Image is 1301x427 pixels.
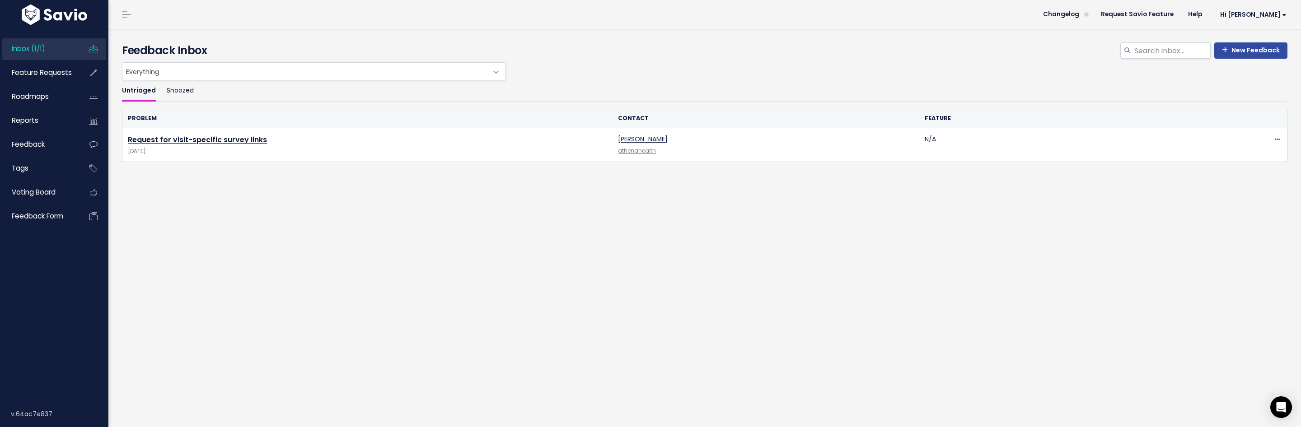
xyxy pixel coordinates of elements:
a: Hi [PERSON_NAME] [1209,8,1294,22]
span: Feature Requests [12,68,72,77]
a: athenahealth [618,147,656,154]
span: Roadmaps [12,92,49,101]
a: Inbox (1/1) [2,38,75,59]
h4: Feedback Inbox [122,42,1287,59]
th: Problem [122,109,613,128]
span: Everything [122,63,487,80]
th: Feature [919,109,1226,128]
a: Reports [2,110,75,131]
span: Inbox (1/1) [12,44,45,53]
a: Tags [2,158,75,179]
input: Search inbox... [1133,42,1211,59]
img: logo-white.9d6f32f41409.svg [19,5,89,25]
a: Request Savio Feature [1094,8,1181,21]
span: [DATE] [128,147,607,156]
a: Request for visit-specific survey links [128,135,267,145]
a: Roadmaps [2,86,75,107]
a: [PERSON_NAME] [618,135,668,144]
a: New Feedback [1214,42,1287,59]
span: Voting Board [12,187,56,197]
td: N/A [919,128,1226,162]
a: Feature Requests [2,62,75,83]
span: Reports [12,116,38,125]
a: Help [1181,8,1209,21]
span: Feedback [12,139,45,149]
a: Snoozed [167,80,194,102]
a: Untriaged [122,80,156,102]
a: Feedback [2,134,75,155]
span: Feedback form [12,211,63,221]
span: Hi [PERSON_NAME] [1220,11,1287,18]
a: Feedback form [2,206,75,227]
div: Open Intercom Messenger [1270,396,1292,418]
div: v.64ac7e837 [11,402,108,426]
ul: Filter feature requests [122,80,1287,102]
span: Tags [12,163,28,173]
span: Everything [122,62,506,80]
a: Voting Board [2,182,75,203]
th: Contact [613,109,919,128]
span: Changelog [1043,11,1079,18]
